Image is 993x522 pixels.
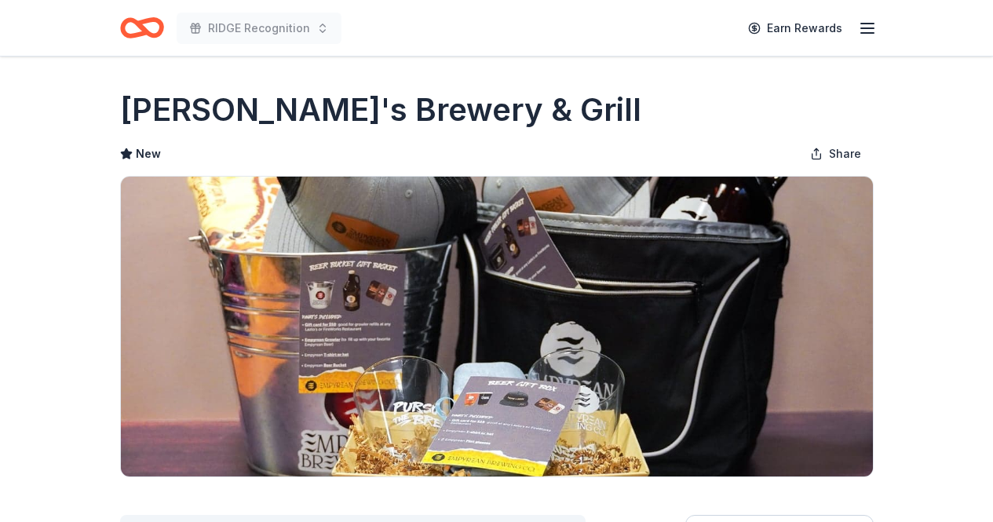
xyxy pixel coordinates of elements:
span: New [136,144,161,163]
span: RIDGE Recognition [208,19,310,38]
a: Earn Rewards [739,14,852,42]
img: Image for Lazlo's Brewery & Grill [121,177,873,476]
span: Share [829,144,861,163]
button: Share [798,138,874,170]
h1: [PERSON_NAME]'s Brewery & Grill [120,88,641,132]
a: Home [120,9,164,46]
button: RIDGE Recognition [177,13,341,44]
